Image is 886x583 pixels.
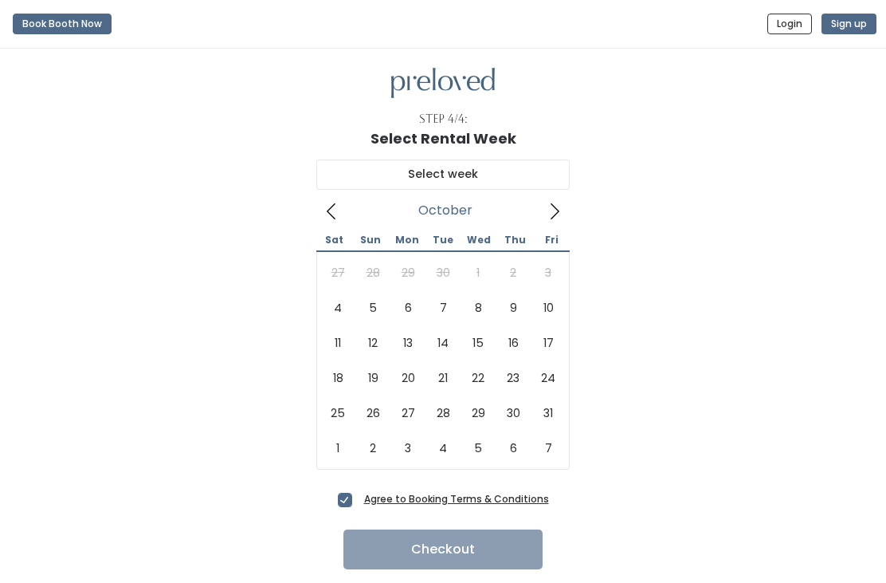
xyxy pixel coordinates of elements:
span: October 22, 2025 [461,360,496,396]
span: November 4, 2025 [425,431,461,466]
span: October 10, 2025 [531,290,566,325]
span: Fri [534,235,570,245]
span: Mon [389,235,425,245]
button: Sign up [821,14,876,34]
span: November 1, 2025 [320,431,355,466]
span: November 5, 2025 [461,431,496,466]
span: October 20, 2025 [390,360,425,396]
span: October 15, 2025 [461,325,496,360]
span: October 21, 2025 [425,360,461,396]
button: Login [767,14,812,34]
span: October 24, 2025 [531,360,566,396]
span: October 14, 2025 [425,325,461,360]
span: October 8, 2025 [461,290,496,325]
span: November 7, 2025 [531,431,566,466]
button: Book Booth Now [13,14,112,34]
span: October [418,207,472,214]
span: October 9, 2025 [496,290,531,325]
a: Book Booth Now [13,6,112,41]
span: October 7, 2025 [425,290,461,325]
span: October 25, 2025 [320,396,355,431]
img: preloved logo [391,68,495,99]
span: Tue [425,235,461,245]
span: October 29, 2025 [461,396,496,431]
span: October 26, 2025 [355,396,390,431]
span: October 12, 2025 [355,325,390,360]
span: October 30, 2025 [496,396,531,431]
span: October 27, 2025 [390,396,425,431]
a: Agree to Booking Terms & Conditions [364,492,549,506]
span: Wed [461,235,497,245]
span: October 16, 2025 [496,325,531,360]
span: Sat [316,235,352,245]
span: October 6, 2025 [390,290,425,325]
span: October 11, 2025 [320,325,355,360]
span: October 23, 2025 [496,360,531,396]
input: Select week [316,160,570,190]
button: Checkout [343,530,543,569]
span: November 6, 2025 [496,431,531,466]
span: Sun [352,235,388,245]
span: November 2, 2025 [355,431,390,466]
span: October 5, 2025 [355,290,390,325]
span: October 13, 2025 [390,325,425,360]
div: Step 4/4: [419,111,468,128]
h1: Select Rental Week [370,131,516,147]
span: October 28, 2025 [425,396,461,431]
span: October 18, 2025 [320,360,355,396]
span: October 4, 2025 [320,290,355,325]
span: October 31, 2025 [531,396,566,431]
span: Thu [497,235,533,245]
span: November 3, 2025 [390,431,425,466]
span: October 19, 2025 [355,360,390,396]
span: October 17, 2025 [531,325,566,360]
